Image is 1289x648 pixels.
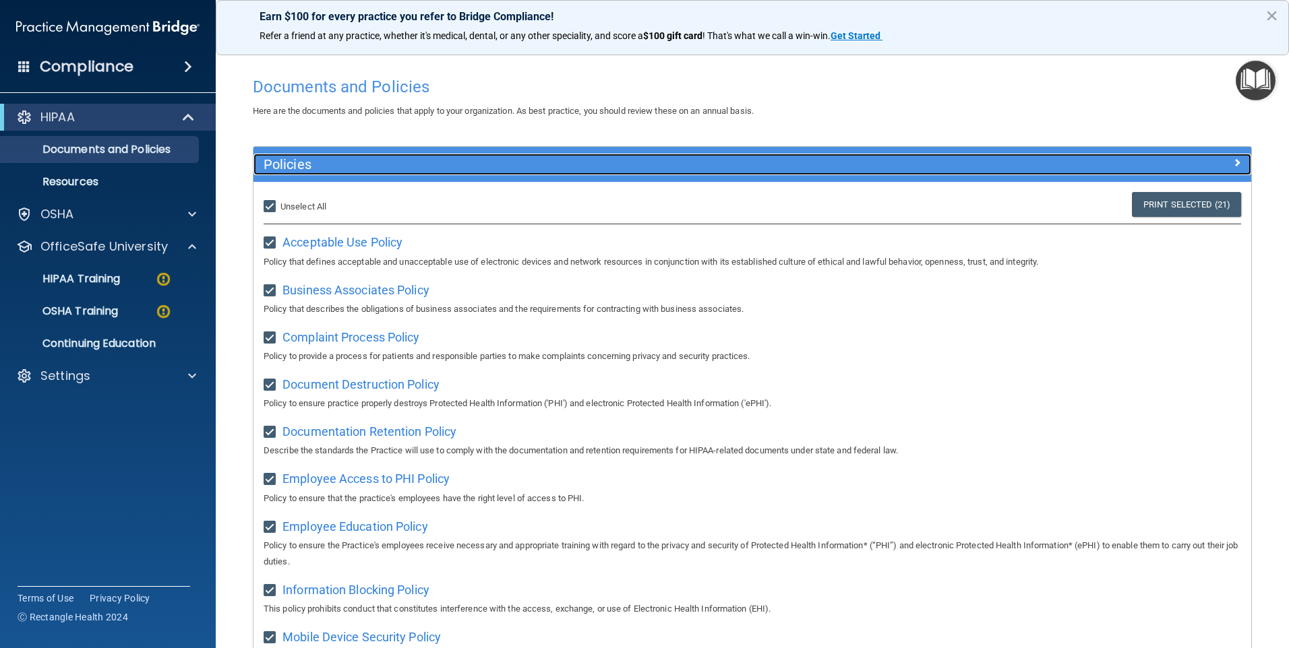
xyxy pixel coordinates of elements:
[90,591,150,605] a: Privacy Policy
[155,303,172,320] img: warning-circle.0cc9ac19.png
[264,254,1241,270] p: Policy that defines acceptable and unacceptable use of electronic devices and network resources i...
[702,30,831,41] span: ! That's what we call a win-win.
[16,238,196,255] a: OfficeSafe University
[40,206,74,222] p: OSHA
[40,238,168,255] p: OfficeSafe University
[264,601,1241,617] p: This policy prohibits conduct that constitutes interference with the access, exchange, or use of ...
[1265,5,1278,26] button: Close
[264,201,279,212] input: Unselect All
[831,30,880,41] strong: Get Started
[264,157,992,172] h5: Policies
[40,57,133,76] h4: Compliance
[264,538,1241,570] p: Policy to ensure the Practice's employees receive necessary and appropriate training with regard ...
[9,175,193,189] p: Resources
[16,109,196,125] a: HIPAA
[40,368,90,384] p: Settings
[264,348,1241,364] p: Policy to provide a process for patients and responsible parties to make complaints concerning pr...
[16,14,200,41] img: PMB logo
[9,304,118,318] p: OSHA Training
[1236,61,1276,100] button: Open Resource Center
[282,424,456,439] span: Documentation Retention Policy
[280,201,326,212] span: Unselect All
[18,610,128,624] span: Ⓒ Rectangle Health 2024
[282,519,428,533] span: Employee Education Policy
[18,591,73,605] a: Terms of Use
[282,283,429,297] span: Business Associates Policy
[282,472,450,486] span: Employee Access to PHI Policy
[1132,192,1241,217] a: Print Selected (21)
[16,368,196,384] a: Settings
[9,337,193,350] p: Continuing Education
[282,583,429,597] span: Information Blocking Policy
[9,272,120,286] p: HIPAA Training
[282,630,441,644] span: Mobile Device Security Policy
[282,377,440,391] span: Document Destruction Policy
[260,10,1245,23] p: Earn $100 for every practice you refer to Bridge Compliance!
[260,30,643,41] span: Refer a friend at any practice, whether it's medical, dental, or any other speciality, and score a
[264,154,1241,175] a: Policies
[282,235,402,249] span: Acceptable Use Policy
[155,271,172,288] img: warning-circle.0cc9ac19.png
[264,301,1241,317] p: Policy that describes the obligations of business associates and the requirements for contracting...
[253,106,754,116] span: Here are the documents and policies that apply to your organization. As best practice, you should...
[16,206,196,222] a: OSHA
[264,490,1241,507] p: Policy to ensure that the practice's employees have the right level of access to PHI.
[253,78,1252,96] h4: Documents and Policies
[282,330,419,344] span: Complaint Process Policy
[9,143,193,156] p: Documents and Policies
[264,395,1241,412] p: Policy to ensure practice properly destroys Protected Health Information ('PHI') and electronic P...
[831,30,882,41] a: Get Started
[40,109,75,125] p: HIPAA
[264,443,1241,459] p: Describe the standards the Practice will use to comply with the documentation and retention requi...
[643,30,702,41] strong: $100 gift card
